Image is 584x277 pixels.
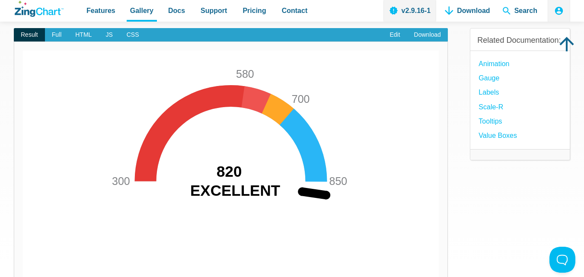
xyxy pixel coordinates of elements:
span: Docs [168,5,185,16]
span: Features [86,5,115,16]
iframe: Toggle Customer Support [549,247,575,273]
span: Result [14,28,45,42]
a: Animation [479,58,509,70]
a: Gauge [479,72,499,84]
a: Labels [479,86,499,98]
span: Pricing [243,5,266,16]
a: Tooltips [479,115,502,127]
a: Value Boxes [479,130,517,141]
a: Edit [383,28,407,42]
span: Full [45,28,69,42]
span: JS [99,28,119,42]
span: Support [201,5,227,16]
span: Contact [282,5,308,16]
a: Scale-R [479,101,503,113]
span: Gallery [130,5,153,16]
h3: Related Documentation: [477,35,563,45]
span: HTML [68,28,99,42]
a: ZingChart Logo. Click to return to the homepage [15,1,64,17]
span: CSS [120,28,146,42]
a: Download [407,28,448,42]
